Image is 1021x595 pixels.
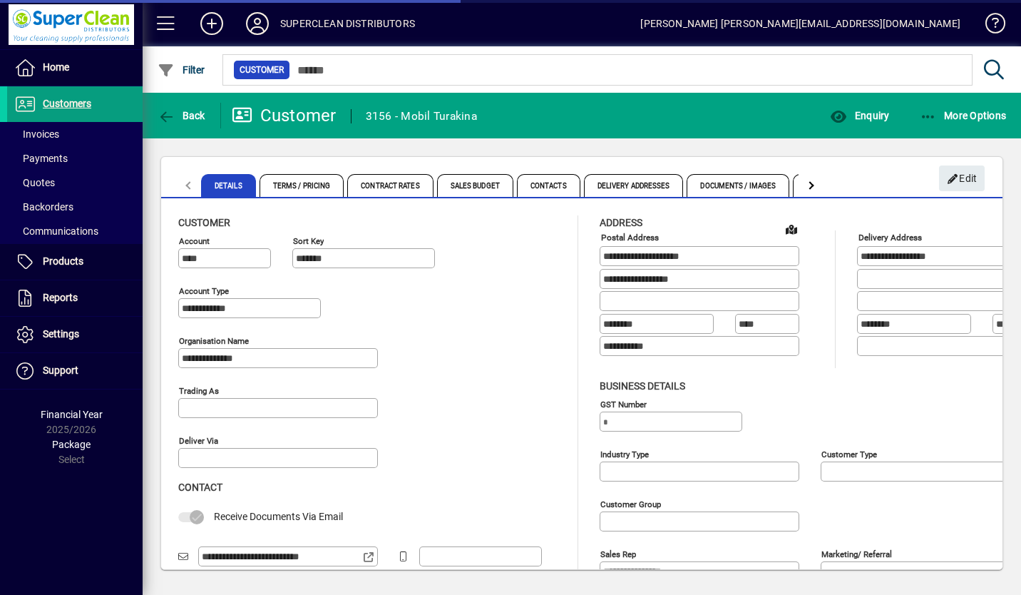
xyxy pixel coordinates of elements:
[437,174,513,197] span: Sales Budget
[7,122,143,146] a: Invoices
[600,399,647,409] mat-label: GST Number
[7,146,143,171] a: Payments
[600,549,636,559] mat-label: Sales rep
[179,286,229,296] mat-label: Account Type
[826,103,893,128] button: Enquiry
[14,201,73,213] span: Backorders
[158,110,205,121] span: Back
[41,409,103,420] span: Financial Year
[821,549,892,559] mat-label: Marketing/ Referral
[14,177,55,188] span: Quotes
[154,57,209,83] button: Filter
[939,166,985,191] button: Edit
[178,482,222,493] span: Contact
[179,236,210,246] mat-label: Account
[366,105,477,128] div: 3156 - Mobil Turakina
[280,12,415,35] div: SUPERCLEAN DISTRIBUTORS
[821,449,877,459] mat-label: Customer type
[14,225,98,237] span: Communications
[43,61,69,73] span: Home
[14,153,68,164] span: Payments
[780,218,803,240] a: View on map
[687,174,789,197] span: Documents / Images
[240,63,284,77] span: Customer
[7,219,143,243] a: Communications
[43,98,91,109] span: Customers
[43,328,79,340] span: Settings
[600,217,642,228] span: Address
[600,380,685,392] span: Business details
[640,12,960,35] div: [PERSON_NAME] [PERSON_NAME][EMAIL_ADDRESS][DOMAIN_NAME]
[830,110,889,121] span: Enquiry
[7,317,143,352] a: Settings
[7,50,143,86] a: Home
[347,174,433,197] span: Contract Rates
[7,171,143,195] a: Quotes
[179,336,249,346] mat-label: Organisation name
[179,386,219,396] mat-label: Trading as
[600,499,661,509] mat-label: Customer group
[7,280,143,316] a: Reports
[232,104,337,127] div: Customer
[260,174,344,197] span: Terms / Pricing
[201,174,256,197] span: Details
[293,236,324,246] mat-label: Sort key
[179,436,218,446] mat-label: Deliver via
[920,110,1007,121] span: More Options
[584,174,684,197] span: Delivery Addresses
[43,292,78,303] span: Reports
[793,174,873,197] span: Custom Fields
[154,103,209,128] button: Back
[143,103,221,128] app-page-header-button: Back
[214,511,343,522] span: Receive Documents Via Email
[7,353,143,389] a: Support
[7,244,143,280] a: Products
[235,11,280,36] button: Profile
[189,11,235,36] button: Add
[916,103,1010,128] button: More Options
[600,449,649,459] mat-label: Industry type
[52,439,91,450] span: Package
[43,365,78,376] span: Support
[947,167,978,190] span: Edit
[178,217,230,228] span: Customer
[14,128,59,140] span: Invoices
[975,3,1003,49] a: Knowledge Base
[7,195,143,219] a: Backorders
[517,174,580,197] span: Contacts
[158,64,205,76] span: Filter
[43,255,83,267] span: Products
